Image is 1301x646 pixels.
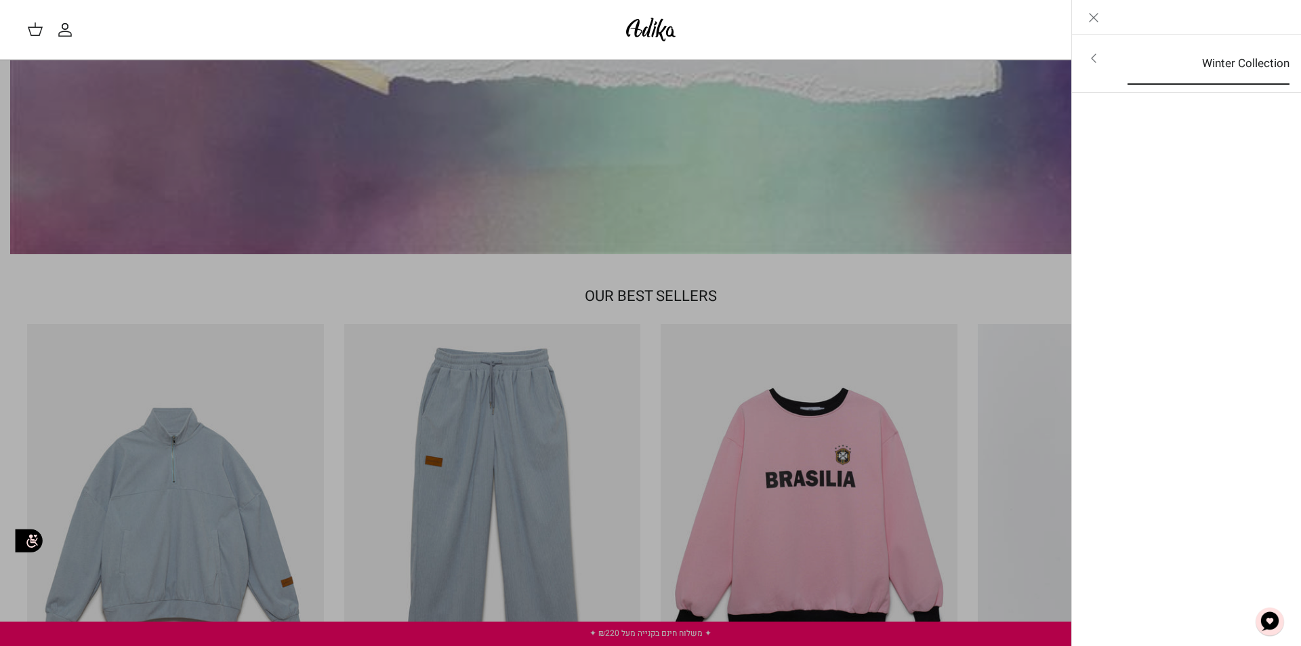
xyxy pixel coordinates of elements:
img: Adika IL [622,14,680,45]
a: החשבון שלי [57,22,79,38]
img: accessibility_icon02.svg [10,523,47,560]
button: צ'אט [1250,601,1290,642]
